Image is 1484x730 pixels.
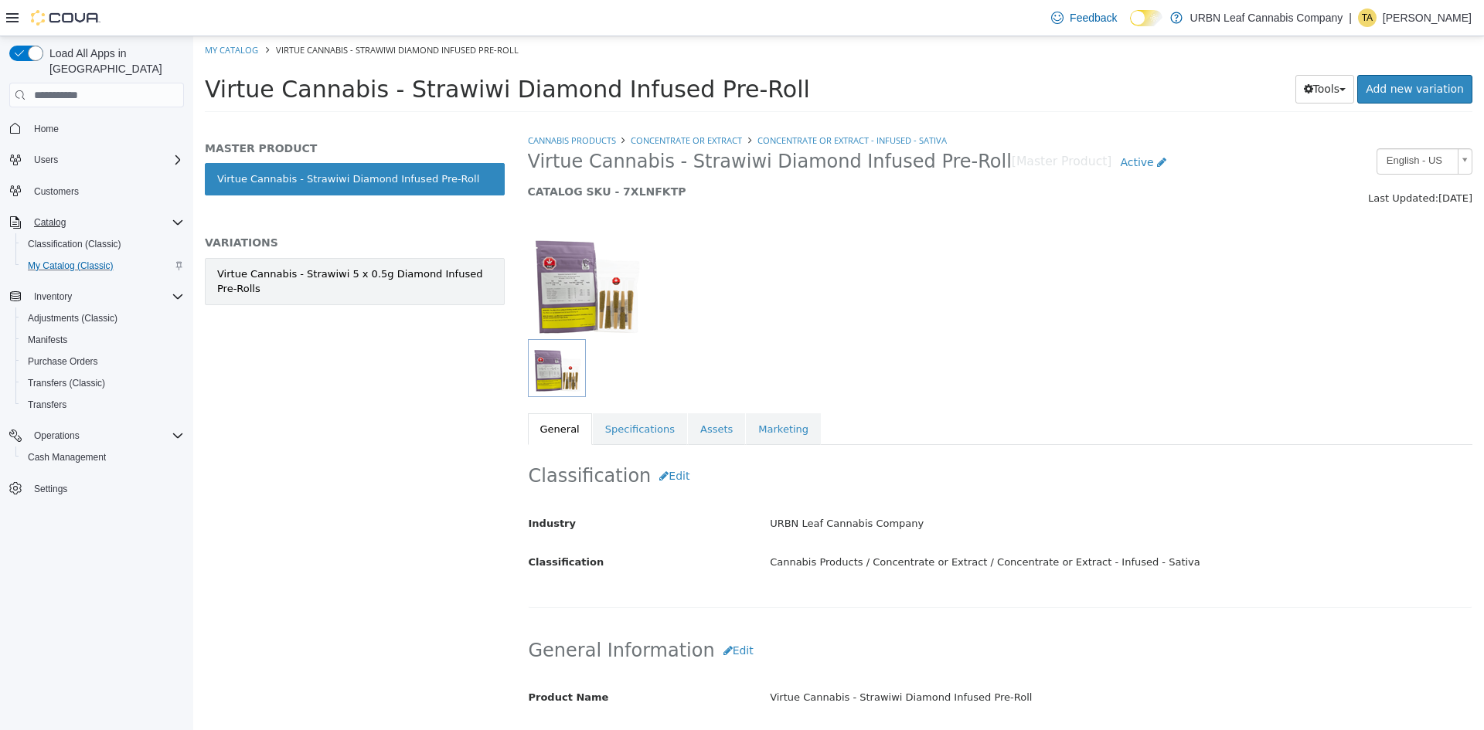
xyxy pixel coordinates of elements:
[22,352,184,371] span: Purchase Orders
[34,154,58,166] span: Users
[31,10,100,25] img: Cova
[22,309,124,328] a: Adjustments (Classic)
[24,230,299,260] div: Virtue Cannabis - Strawiwi 5 x 0.5g Diamond Infused Pre-Rolls
[3,477,190,500] button: Settings
[565,513,1290,540] div: Cannabis Products / Concentrate or Extract / Concentrate or Extract - Infused - Sativa
[1175,156,1245,168] span: Last Updated:
[1190,8,1343,27] p: URBN Leaf Cannabis Company
[15,351,190,372] button: Purchase Orders
[1102,39,1162,67] button: Tools
[1183,112,1279,138] a: English - US
[28,479,184,498] span: Settings
[28,334,67,346] span: Manifests
[43,46,184,76] span: Load All Apps in [GEOGRAPHIC_DATA]
[28,151,64,169] button: Users
[15,394,190,416] button: Transfers
[22,374,111,392] a: Transfers (Classic)
[28,287,78,306] button: Inventory
[522,600,569,629] button: Edit
[1358,8,1377,27] div: Terri Ann Mayne
[34,290,72,303] span: Inventory
[1245,156,1279,168] span: [DATE]
[28,426,86,445] button: Operations
[28,182,184,201] span: Customers
[34,483,67,495] span: Settings
[22,396,184,414] span: Transfers
[28,260,114,272] span: My Catalog (Classic)
[565,474,1290,501] div: URBN Leaf Cannabis Company
[335,481,383,493] span: Industry
[437,98,549,110] a: Concentrate or Extract
[22,448,112,467] a: Cash Management
[34,216,66,229] span: Catalog
[15,255,190,277] button: My Catalog (Classic)
[3,117,190,139] button: Home
[28,151,184,169] span: Users
[28,355,98,368] span: Purchase Orders
[28,213,184,232] span: Catalog
[22,331,73,349] a: Manifests
[927,120,960,132] span: Active
[28,182,85,201] a: Customers
[3,149,190,171] button: Users
[335,655,416,667] span: Product Name
[335,426,1279,454] h2: Classification
[1349,8,1352,27] p: |
[335,377,399,409] a: General
[335,148,1037,162] h5: CATALOG SKU - 7XLNFKTP
[335,520,411,531] span: Classification
[28,377,105,389] span: Transfers (Classic)
[28,451,106,463] span: Cash Management
[22,256,184,275] span: My Catalog (Classic)
[335,114,819,138] span: Virtue Cannabis - Strawiwi Diamond Infused Pre-Roll
[34,123,59,135] span: Home
[22,448,184,467] span: Cash Management
[553,377,628,409] a: Marketing
[28,312,117,324] span: Adjustments (Classic)
[15,233,190,255] button: Classification (Classic)
[28,120,65,138] a: Home
[15,372,190,394] button: Transfers (Classic)
[12,127,311,159] a: Virtue Cannabis - Strawiwi Diamond Infused Pre-Roll
[22,374,184,392] span: Transfers (Classic)
[22,256,120,275] a: My Catalog (Classic)
[1045,2,1123,33] a: Feedback
[15,446,190,468] button: Cash Management
[335,98,423,110] a: Cannabis Products
[3,180,190,202] button: Customers
[3,286,190,307] button: Inventory
[12,199,311,213] h5: VARIATIONS
[335,600,1279,629] h2: General Information
[1362,8,1373,27] span: TA
[564,98,754,110] a: Concentrate or Extract - Infused - Sativa
[819,120,919,132] small: [Master Product]
[34,430,80,442] span: Operations
[1070,10,1117,25] span: Feedback
[28,238,121,250] span: Classification (Classic)
[400,377,494,409] a: Specifications
[1383,8,1472,27] p: [PERSON_NAME]
[3,425,190,446] button: Operations
[22,235,184,253] span: Classification (Classic)
[3,212,190,233] button: Catalog
[22,235,128,253] a: Classification (Classic)
[335,187,451,303] img: 150
[28,287,184,306] span: Inventory
[565,648,1290,675] div: Virtue Cannabis - Strawiwi Diamond Infused Pre-Roll
[9,110,184,540] nav: Complex example
[565,687,1290,714] div: Best / Premium
[22,331,184,349] span: Manifests
[15,329,190,351] button: Manifests
[1130,26,1131,27] span: Dark Mode
[28,426,184,445] span: Operations
[12,8,65,19] a: My Catalog
[83,8,325,19] span: Virtue Cannabis - Strawiwi Diamond Infused Pre-Roll
[15,307,190,329] button: Adjustments (Classic)
[34,185,79,198] span: Customers
[28,399,66,411] span: Transfers
[22,396,73,414] a: Transfers
[458,426,505,454] button: Edit
[12,105,311,119] h5: MASTER PRODUCT
[28,213,72,232] button: Catalog
[495,377,552,409] a: Assets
